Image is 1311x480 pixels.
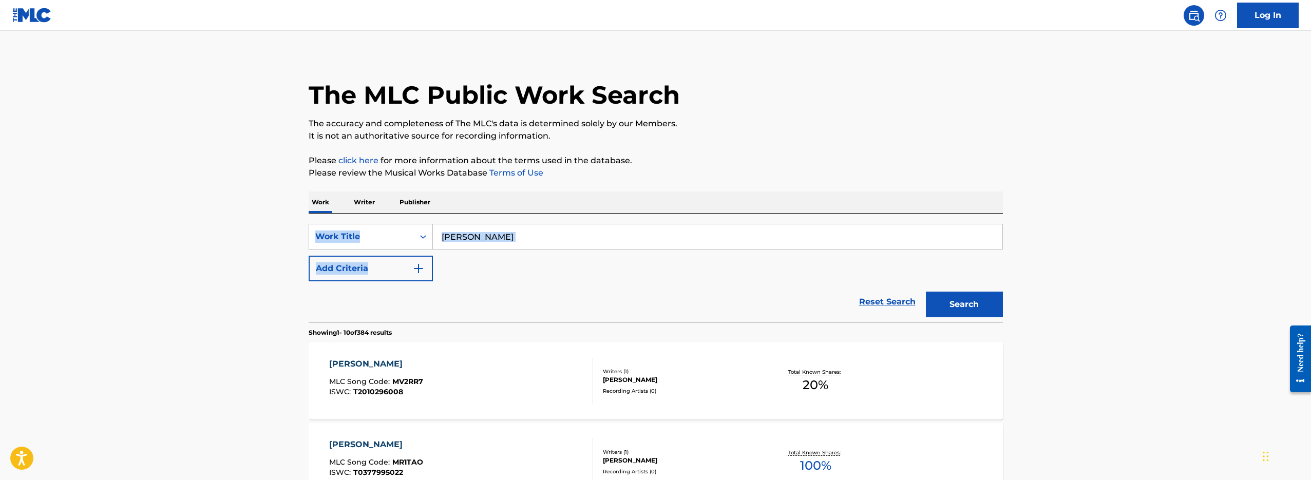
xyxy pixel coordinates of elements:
[603,468,758,475] div: Recording Artists ( 0 )
[329,438,423,451] div: [PERSON_NAME]
[603,387,758,395] div: Recording Artists ( 0 )
[1237,3,1299,28] a: Log In
[412,262,425,275] img: 9d2ae6d4665cec9f34b9.svg
[329,468,353,477] span: ISWC :
[329,387,353,396] span: ISWC :
[338,156,378,165] a: click here
[309,167,1003,179] p: Please review the Musical Works Database
[12,8,52,23] img: MLC Logo
[1214,9,1227,22] img: help
[309,130,1003,142] p: It is not an authoritative source for recording information.
[396,191,433,213] p: Publisher
[353,468,403,477] span: T0377995022
[603,456,758,465] div: [PERSON_NAME]
[309,328,392,337] p: Showing 1 - 10 of 384 results
[309,256,433,281] button: Add Criteria
[329,358,423,370] div: [PERSON_NAME]
[392,457,423,467] span: MR1TAO
[788,449,843,456] p: Total Known Shares:
[603,375,758,385] div: [PERSON_NAME]
[854,291,921,313] a: Reset Search
[1263,441,1269,472] div: Drag
[329,377,392,386] span: MLC Song Code :
[800,456,831,475] span: 100 %
[1282,318,1311,400] iframe: Resource Center
[353,387,403,396] span: T2010296008
[803,376,828,394] span: 20 %
[309,118,1003,130] p: The accuracy and completeness of The MLC's data is determined solely by our Members.
[603,368,758,375] div: Writers ( 1 )
[1260,431,1311,480] iframe: Chat Widget
[1184,5,1204,26] a: Public Search
[309,80,680,110] h1: The MLC Public Work Search
[487,168,543,178] a: Terms of Use
[329,457,392,467] span: MLC Song Code :
[788,368,843,376] p: Total Known Shares:
[309,155,1003,167] p: Please for more information about the terms used in the database.
[351,191,378,213] p: Writer
[603,448,758,456] div: Writers ( 1 )
[309,191,332,213] p: Work
[392,377,423,386] span: MV2RR7
[315,231,408,243] div: Work Title
[1188,9,1200,22] img: search
[926,292,1003,317] button: Search
[1210,5,1231,26] div: Help
[309,342,1003,419] a: [PERSON_NAME]MLC Song Code:MV2RR7ISWC:T2010296008Writers (1)[PERSON_NAME]Recording Artists (0)Tot...
[309,224,1003,322] form: Search Form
